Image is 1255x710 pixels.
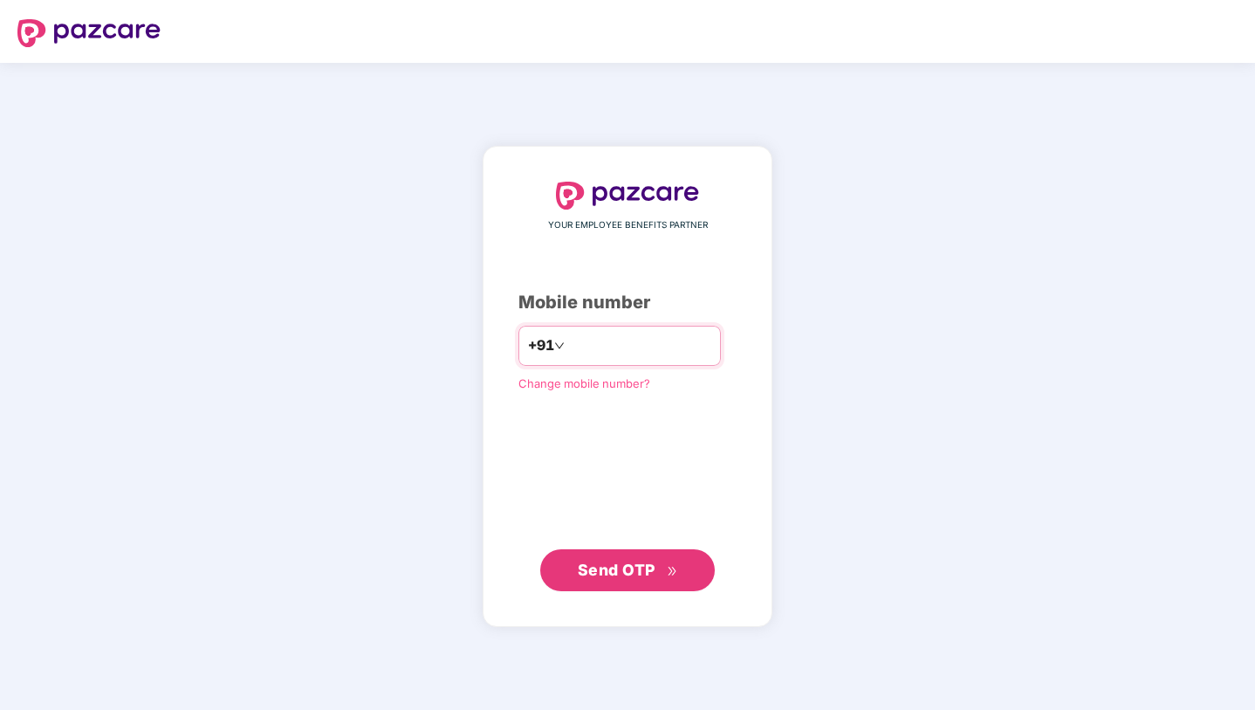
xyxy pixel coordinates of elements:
[518,376,650,390] a: Change mobile number?
[667,566,678,577] span: double-right
[518,289,737,316] div: Mobile number
[554,341,565,351] span: down
[556,182,699,210] img: logo
[578,561,655,579] span: Send OTP
[540,549,715,591] button: Send OTPdouble-right
[548,218,708,232] span: YOUR EMPLOYEE BENEFITS PARTNER
[17,19,161,47] img: logo
[528,334,554,356] span: +91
